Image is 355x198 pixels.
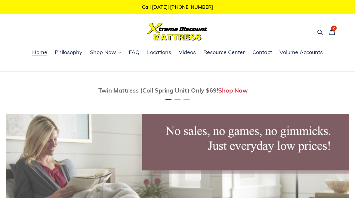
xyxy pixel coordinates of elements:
[174,99,181,100] button: Page 2
[90,49,116,56] span: Shop Now
[55,49,82,56] span: Philosophy
[129,49,140,56] span: FAQ
[179,49,196,56] span: Videos
[29,48,50,57] a: Home
[87,48,124,57] button: Shop Now
[52,48,85,57] a: Philosophy
[144,48,174,57] a: Locations
[279,49,323,56] span: Volume Accounts
[147,49,171,56] span: Locations
[252,49,272,56] span: Contact
[218,87,248,94] a: Shop Now
[203,49,245,56] span: Resource Center
[98,87,218,94] span: Twin Mattress (Coil Spring Unit) Only $69!
[126,48,143,57] a: FAQ
[276,48,326,57] a: Volume Accounts
[184,99,190,100] button: Page 3
[176,48,199,57] a: Videos
[326,25,338,39] a: 2
[165,99,171,100] button: Page 1
[200,48,248,57] a: Resource Center
[147,23,208,41] img: Xtreme Discount Mattress
[32,49,47,56] span: Home
[333,26,335,30] span: 2
[249,48,275,57] a: Contact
